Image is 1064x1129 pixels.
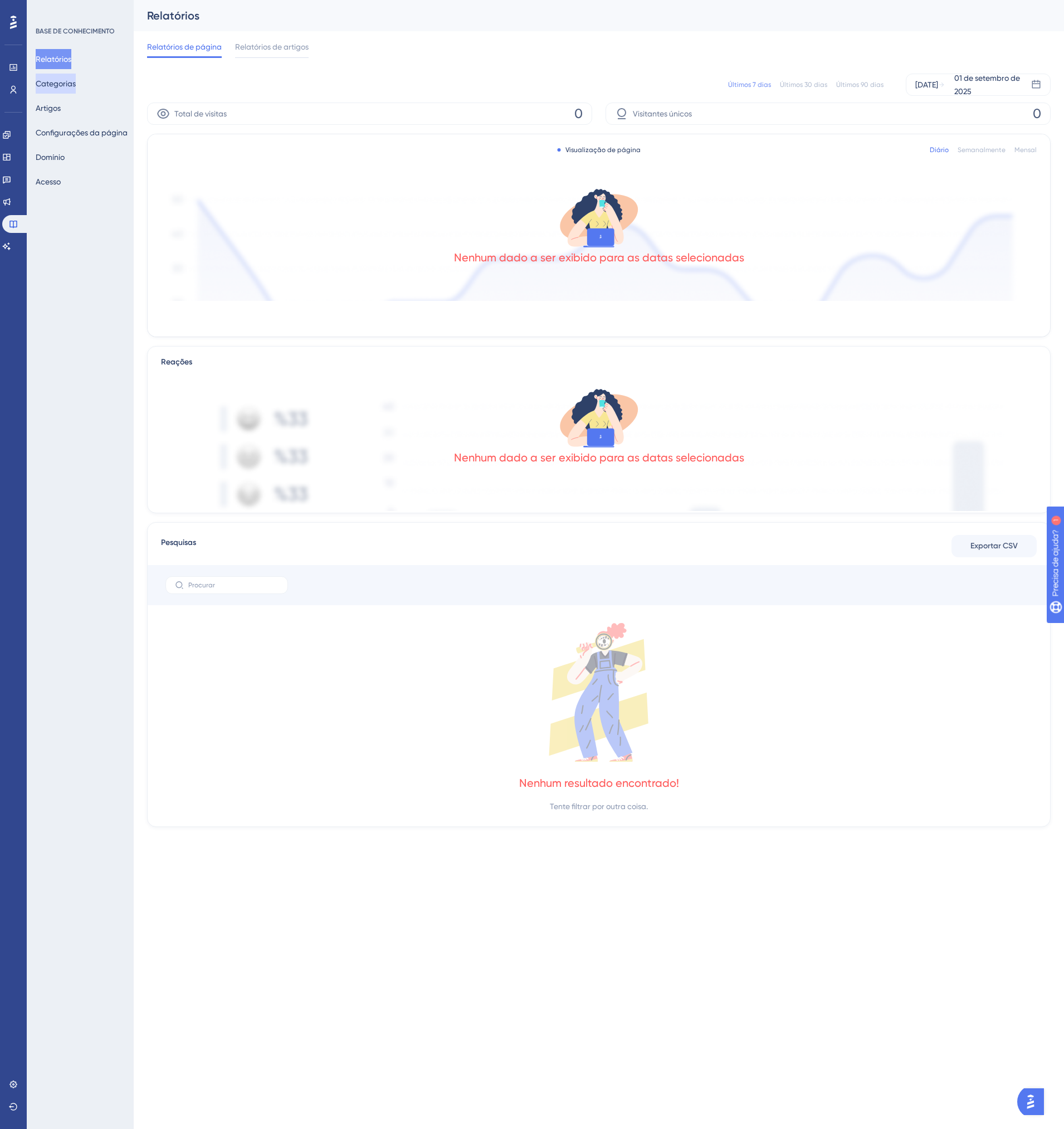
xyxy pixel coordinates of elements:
[36,147,65,167] button: Domínio
[454,250,744,265] div: Nenhum dado a ser exibido para as datas selecionadas
[36,27,115,36] div: BASE DE CONHECIMENTO
[780,80,827,89] div: Últimos 30 dias
[728,80,771,89] div: Últimos 7 dias
[915,78,938,91] div: [DATE]
[550,800,648,813] div: Tente filtrar por outra coisa.
[930,145,949,154] div: Diário
[161,356,1037,369] div: Reações
[836,80,884,89] div: Últimos 90 dias
[26,3,93,16] span: Precisa de ajuda?
[1014,145,1037,154] div: Mensal
[36,123,128,143] button: Configurações da página
[101,6,104,14] div: 1
[565,145,641,154] font: Visualização de página
[958,145,1006,154] div: Semanalmente
[147,40,222,53] span: Relatórios de página
[174,107,227,120] span: Total de visitas
[970,539,1018,553] span: Exportar CSV
[954,71,1031,98] div: 01 de setembro de 2025
[454,450,744,465] div: Nenhum dado a ser exibido para as datas selecionadas
[519,775,679,791] div: Nenhum resultado encontrado!
[1017,1085,1051,1118] iframe: UserGuiding AI Assistant Launcher
[951,535,1037,557] button: Exportar CSV
[147,8,1023,23] div: Relatórios
[188,581,279,589] input: Procurar
[633,107,692,120] span: Visitantes únicos
[36,74,76,94] button: Categorias
[161,536,196,556] span: Pesquisas
[36,172,61,192] button: Acesso
[574,105,583,123] span: 0
[36,49,71,69] button: Relatórios
[235,40,309,53] span: Relatórios de artigos
[1033,105,1041,123] span: 0
[36,98,61,118] button: Artigos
